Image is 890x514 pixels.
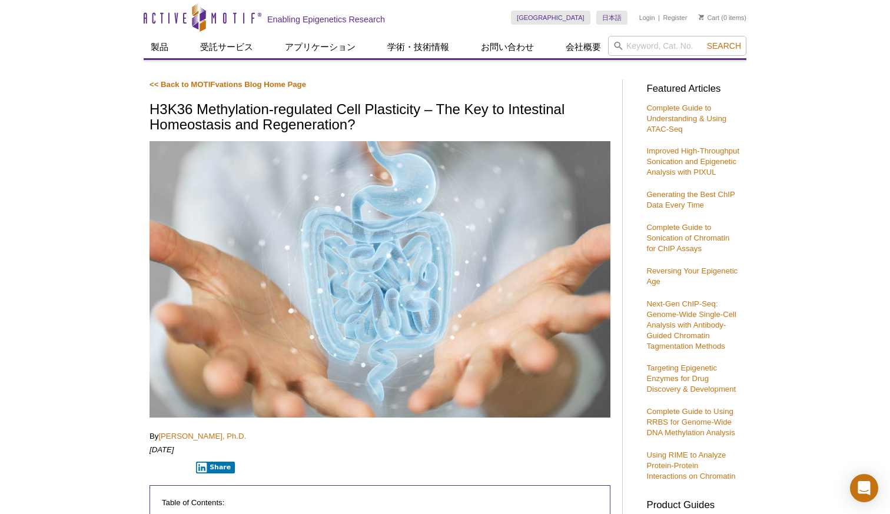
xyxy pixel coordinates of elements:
[150,80,306,89] a: << Back to MOTIFvations Blog Home Page
[150,431,610,442] p: By
[150,445,174,454] em: [DATE]
[196,462,235,473] button: Share
[703,41,745,51] button: Search
[646,223,729,253] a: Complete Guide to Sonication of Chromatin for ChIP Assays
[158,432,246,440] a: [PERSON_NAME], Ph.D.
[639,14,655,22] a: Login
[646,493,740,510] h3: Product Guides
[646,450,735,480] a: Using RIME to Analyze Protein-Protein Interactions on Chromatin
[150,141,610,418] img: Woman using digital x-ray of human intestine
[646,190,735,209] a: Generating the Best ChIP Data Every Time
[150,102,610,134] h1: H3K36 Methylation-regulated Cell Plasticity – The Key to Intestinal Homeostasis and Regeneration?
[559,36,608,58] a: 会社概要
[596,11,627,25] a: 日本語
[608,36,746,56] input: Keyword, Cat. No.
[646,363,736,393] a: Targeting Epigenetic Enzymes for Drug Discovery & Development
[707,41,741,51] span: Search
[380,36,456,58] a: 学術・技術情報
[162,498,598,508] p: Table of Contents:
[646,84,740,94] h3: Featured Articles
[658,11,660,25] li: |
[511,11,590,25] a: [GEOGRAPHIC_DATA]
[663,14,687,22] a: Register
[646,266,738,286] a: Reversing Your Epigenetic Age
[646,146,739,176] a: Improved High-Throughput Sonication and Epigenetic Analysis with PIXUL
[646,407,735,437] a: Complete Guide to Using RRBS for Genome-Wide DNA Methylation Analysis
[699,14,704,20] img: Your Cart
[699,14,719,22] a: Cart
[474,36,541,58] a: お問い合わせ
[850,474,878,502] div: Open Intercom Messenger
[646,299,736,351] a: Next-Gen ChIP-Seq: Genome-Wide Single-Cell Analysis with Antibody-Guided Chromatin Tagmentation M...
[699,11,746,25] li: (0 items)
[278,36,363,58] a: アプリケーション
[193,36,260,58] a: 受託サービス
[267,14,385,25] h2: Enabling Epigenetics Research
[144,36,175,58] a: 製品
[646,104,726,133] a: Complete Guide to Understanding & Using ATAC-Seq
[150,461,188,473] iframe: X Post Button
